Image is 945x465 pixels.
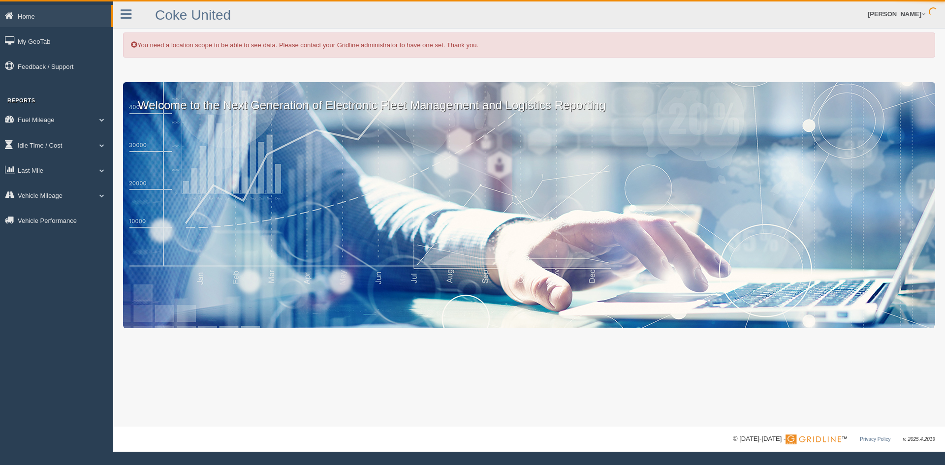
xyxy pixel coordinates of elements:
p: Welcome to the Next Generation of Electronic Fleet Management and Logistics Reporting [123,82,935,114]
img: Gridline [786,434,841,444]
a: Privacy Policy [860,436,890,442]
a: Coke United [155,7,231,23]
div: © [DATE]-[DATE] - ™ [733,434,935,444]
div: You need a location scope to be able to see data. Please contact your Gridline administrator to h... [123,32,935,58]
span: v. 2025.4.2019 [903,436,935,442]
